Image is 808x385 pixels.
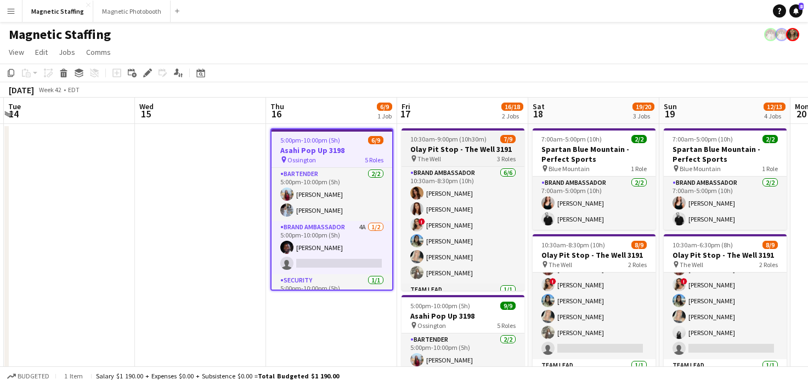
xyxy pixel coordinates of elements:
[93,1,171,22] button: Magnetic Photobooth
[631,165,647,173] span: 1 Role
[631,241,647,249] span: 8/9
[533,250,656,260] h3: Olay Pit Stop - The Well 3191
[419,218,425,225] span: !
[799,3,804,10] span: 8
[402,167,524,284] app-card-role: Brand Ambassador6/610:30am-8:30pm (10h)[PERSON_NAME][PERSON_NAME]![PERSON_NAME][PERSON_NAME][PERS...
[533,177,656,230] app-card-role: Brand Ambassador2/27:00am-5:00pm (10h)[PERSON_NAME][PERSON_NAME]
[287,156,316,164] span: Ossington
[502,112,523,120] div: 2 Jobs
[86,47,111,57] span: Comms
[9,26,111,43] h1: Magnetic Staffing
[5,370,51,382] button: Budgeted
[402,284,524,321] app-card-role: Team Lead1/1
[96,372,339,380] div: Salary $1 190.00 + Expenses $0.00 + Subsistence $0.00 =
[138,107,154,120] span: 15
[673,241,733,249] span: 10:30am-6:30pm (8h)
[258,372,339,380] span: Total Budgeted $1 190.00
[60,372,87,380] span: 1 item
[365,156,383,164] span: 5 Roles
[549,165,590,173] span: Blue Mountain
[664,250,787,260] h3: Olay Pit Stop - The Well 3191
[789,4,803,18] a: 8
[272,274,392,312] app-card-role: Security1/15:00pm-10:00pm (5h)
[500,302,516,310] span: 9/9
[4,45,29,59] a: View
[628,261,647,269] span: 2 Roles
[759,261,778,269] span: 2 Roles
[377,112,392,120] div: 1 Job
[35,47,48,57] span: Edit
[664,101,677,111] span: Sun
[54,45,80,59] a: Jobs
[402,101,410,111] span: Fri
[270,128,393,291] app-job-card: 5:00pm-10:00pm (5h)6/9Asahi Pop Up 3198 Ossington5 RolesBartender2/25:00pm-10:00pm (5h)[PERSON_NA...
[8,101,21,111] span: Tue
[664,144,787,164] h3: Spartan Blue Mountain - Perfect Sports
[500,135,516,143] span: 7/9
[673,135,733,143] span: 7:00am-5:00pm (10h)
[681,278,687,285] span: !
[368,136,383,144] span: 6/9
[497,155,516,163] span: 3 Roles
[417,321,446,330] span: Ossington
[68,86,80,94] div: EDT
[533,101,545,111] span: Sat
[9,47,24,57] span: View
[402,144,524,154] h3: Olay Pit Stop - The Well 3191
[270,101,284,111] span: Thu
[272,168,392,221] app-card-role: Bartender2/25:00pm-10:00pm (5h)[PERSON_NAME][PERSON_NAME]
[272,221,392,274] app-card-role: Brand Ambassador4A1/25:00pm-10:00pm (5h)[PERSON_NAME]
[272,145,392,155] h3: Asahi Pop Up 3198
[541,135,602,143] span: 7:00am-5:00pm (10h)
[541,241,605,249] span: 10:30am-8:30pm (10h)
[764,28,777,41] app-user-avatar: Kara & Monika
[497,321,516,330] span: 5 Roles
[533,144,656,164] h3: Spartan Blue Mountain - Perfect Sports
[680,261,703,269] span: The Well
[533,128,656,230] app-job-card: 7:00am-5:00pm (10h)2/2Spartan Blue Mountain - Perfect Sports Blue Mountain1 RoleBrand Ambassador2...
[402,128,524,291] app-job-card: 10:30am-9:00pm (10h30m)7/9Olay Pit Stop - The Well 3191 The Well3 RolesBrand Ambassador6/610:30am...
[550,278,556,285] span: !
[633,112,654,120] div: 3 Jobs
[762,135,778,143] span: 2/2
[533,211,656,359] app-card-role: [PERSON_NAME][PERSON_NAME][PERSON_NAME]![PERSON_NAME][PERSON_NAME][PERSON_NAME][PERSON_NAME]
[632,103,654,111] span: 19/20
[59,47,75,57] span: Jobs
[7,107,21,120] span: 14
[417,155,441,163] span: The Well
[139,101,154,111] span: Wed
[664,177,787,230] app-card-role: Brand Ambassador2/27:00am-5:00pm (10h)[PERSON_NAME][PERSON_NAME]
[410,302,470,310] span: 5:00pm-10:00pm (5h)
[762,241,778,249] span: 8/9
[377,103,392,111] span: 6/9
[280,136,340,144] span: 5:00pm-10:00pm (5h)
[664,128,787,230] app-job-card: 7:00am-5:00pm (10h)2/2Spartan Blue Mountain - Perfect Sports Blue Mountain1 RoleBrand Ambassador2...
[410,135,487,143] span: 10:30am-9:00pm (10h30m)
[22,1,93,22] button: Magnetic Staffing
[631,135,647,143] span: 2/2
[36,86,64,94] span: Week 42
[680,165,721,173] span: Blue Mountain
[764,112,785,120] div: 4 Jobs
[269,107,284,120] span: 16
[786,28,799,41] app-user-avatar: Bianca Fantauzzi
[664,211,787,359] app-card-role: [PERSON_NAME][PERSON_NAME][PERSON_NAME]![PERSON_NAME][PERSON_NAME][PERSON_NAME][PERSON_NAME]
[9,84,34,95] div: [DATE]
[549,261,572,269] span: The Well
[764,103,786,111] span: 12/13
[400,107,410,120] span: 17
[775,28,788,41] app-user-avatar: Kara & Monika
[402,311,524,321] h3: Asahi Pop Up 3198
[501,103,523,111] span: 16/18
[18,372,49,380] span: Budgeted
[662,107,677,120] span: 19
[31,45,52,59] a: Edit
[82,45,115,59] a: Comms
[531,107,545,120] span: 18
[762,165,778,173] span: 1 Role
